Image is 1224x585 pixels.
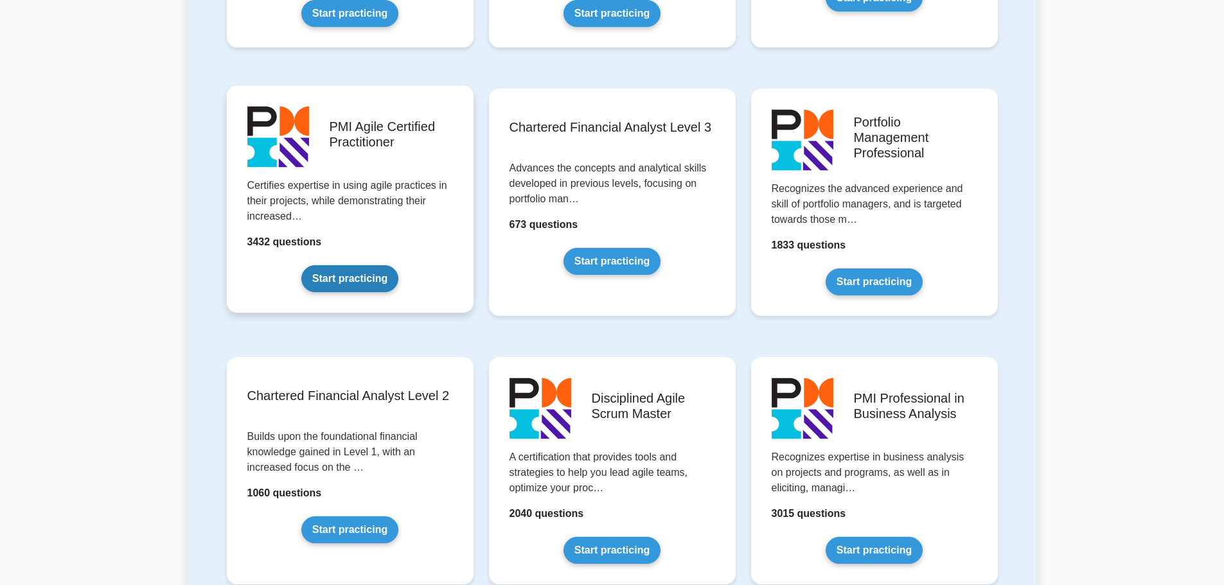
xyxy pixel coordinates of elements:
[563,248,661,275] a: Start practicing
[301,516,398,543] a: Start practicing
[563,537,661,564] a: Start practicing
[301,265,398,292] a: Start practicing
[826,537,923,564] a: Start practicing
[826,268,923,295] a: Start practicing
